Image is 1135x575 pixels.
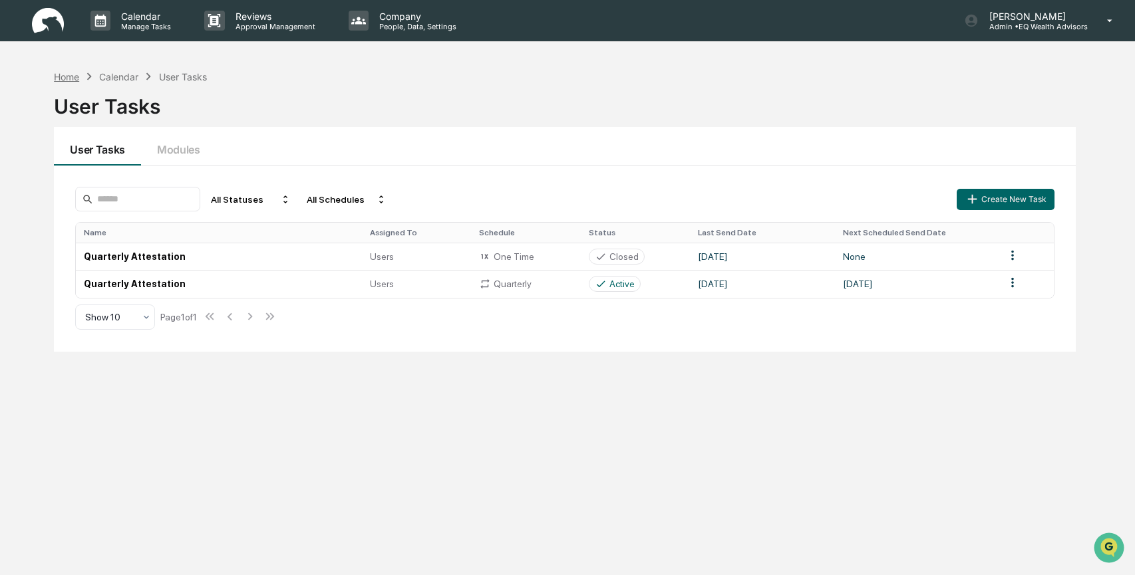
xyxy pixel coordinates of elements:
[54,127,141,166] button: User Tasks
[76,223,362,243] th: Name
[957,189,1054,210] button: Create New Task
[370,279,394,289] span: Users
[225,22,322,31] p: Approval Management
[76,270,362,297] td: Quarterly Attestation
[370,251,394,262] span: Users
[979,22,1088,31] p: Admin • EQ Wealth Advisors
[690,243,834,270] td: [DATE]
[76,243,362,270] td: Quarterly Attestation
[94,225,161,235] a: Powered byPylon
[32,8,64,34] img: logo
[1092,531,1128,567] iframe: Open customer support
[27,168,86,181] span: Preclearance
[13,169,24,179] div: 🖐️
[369,11,463,22] p: Company
[13,102,37,126] img: 1746055101610-c473b297-6a78-478c-a979-82029cc54cd1
[225,11,322,22] p: Reviews
[369,22,463,31] p: People, Data, Settings
[581,223,690,243] th: Status
[110,168,165,181] span: Attestations
[110,11,178,22] p: Calendar
[362,223,471,243] th: Assigned To
[159,71,207,82] div: User Tasks
[54,84,1075,118] div: User Tasks
[8,162,91,186] a: 🖐️Preclearance
[690,223,834,243] th: Last Send Date
[835,243,997,270] td: None
[99,71,138,82] div: Calendar
[979,11,1088,22] p: [PERSON_NAME]
[160,312,197,322] div: Page 1 of 1
[54,71,79,82] div: Home
[471,223,580,243] th: Schedule
[479,278,572,290] div: Quarterly
[132,225,161,235] span: Pylon
[27,193,84,206] span: Data Lookup
[96,169,107,179] div: 🗄️
[91,162,170,186] a: 🗄️Attestations
[479,251,572,263] div: One Time
[110,22,178,31] p: Manage Tasks
[206,189,296,210] div: All Statuses
[141,127,216,166] button: Modules
[835,223,997,243] th: Next Scheduled Send Date
[13,194,24,205] div: 🔎
[226,106,242,122] button: Start new chat
[45,115,168,126] div: We're available if you need us!
[835,270,997,297] td: [DATE]
[690,270,834,297] td: [DATE]
[8,187,89,211] a: 🔎Data Lookup
[609,251,639,262] div: Closed
[301,189,392,210] div: All Schedules
[609,279,635,289] div: Active
[13,28,242,49] p: How can we help?
[45,102,218,115] div: Start new chat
